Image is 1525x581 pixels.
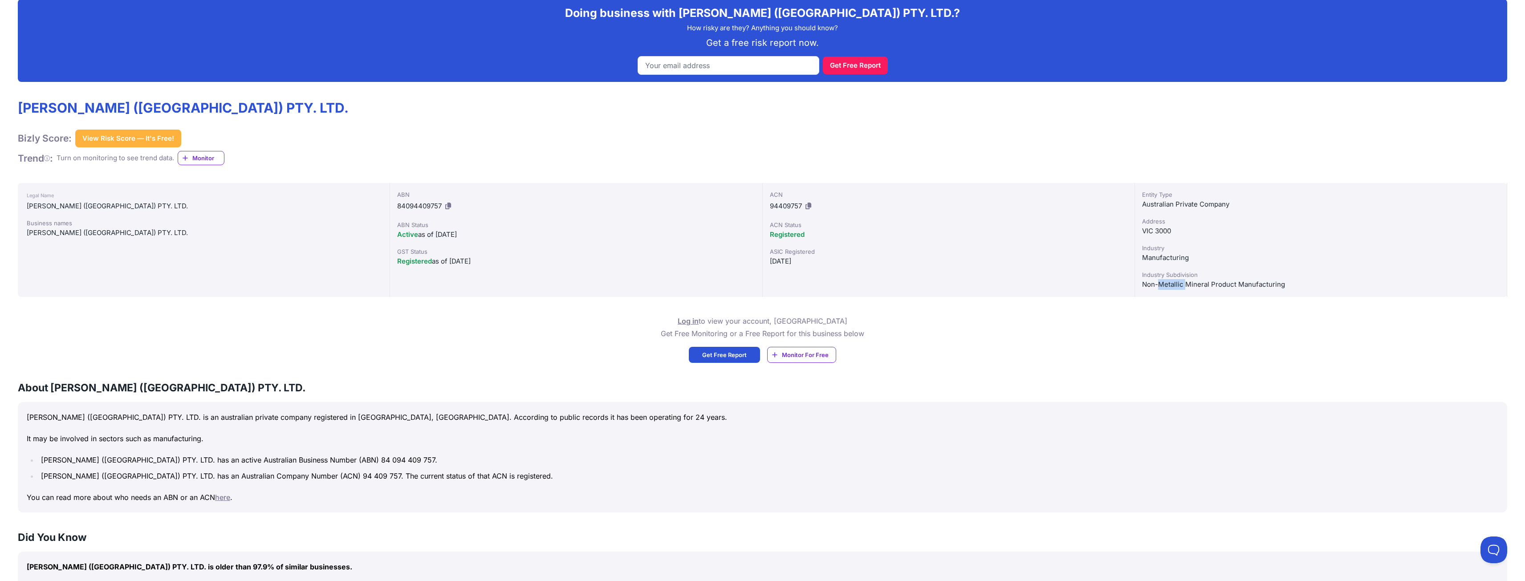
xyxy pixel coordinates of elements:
[18,152,53,164] h1: Trend :
[397,190,755,199] div: ABN
[57,153,174,163] div: Turn on monitoring to see trend data.
[767,347,836,363] a: Monitor For Free
[397,257,432,265] span: Registered
[178,151,224,165] a: Monitor
[27,491,1498,504] p: You can read more about who needs an ABN or an ACN .
[397,202,442,210] span: 84094409757
[770,256,1127,267] div: [DATE]
[18,132,72,144] h1: Bizly Score:
[27,201,381,211] div: [PERSON_NAME] ([GEOGRAPHIC_DATA]) PTY. LTD.
[27,190,381,201] div: Legal Name
[215,493,230,502] a: here
[702,350,747,359] span: Get Free Report
[1142,199,1500,210] div: Australian Private Company
[823,57,888,74] button: Get Free Report
[1142,226,1500,236] div: VIC 3000
[770,230,805,239] span: Registered
[27,219,381,228] div: Business names
[192,154,224,163] span: Monitor
[27,561,1498,573] p: [PERSON_NAME] ([GEOGRAPHIC_DATA]) PTY. LTD. is older than 97.9% of similar businesses.
[18,100,349,116] h1: [PERSON_NAME] ([GEOGRAPHIC_DATA]) PTY. LTD.
[397,229,755,240] div: as of [DATE]
[18,530,1507,544] h3: Did You Know
[25,23,1500,33] p: How risky are they? Anything you should know?
[661,315,864,340] p: to view your account, [GEOGRAPHIC_DATA] Get Free Monitoring or a Free Report for this business below
[1142,252,1500,263] div: Manufacturing
[770,202,802,210] span: 94409757
[25,6,1500,20] h2: Doing business with [PERSON_NAME] ([GEOGRAPHIC_DATA]) PTY. LTD.?
[1142,190,1500,199] div: Entity Type
[1142,279,1500,290] div: Non-Metallic Mineral Product Manufacturing
[38,470,1498,482] li: [PERSON_NAME] ([GEOGRAPHIC_DATA]) PTY. LTD. has an Australian Company Number (ACN) 94 409 757. Th...
[770,190,1127,199] div: ACN
[75,130,181,147] button: View Risk Score — It's Free!
[25,37,1500,49] p: Get a free risk report now.
[18,381,1507,395] h3: About [PERSON_NAME] ([GEOGRAPHIC_DATA]) PTY. LTD.
[397,256,755,267] div: as of [DATE]
[27,432,1498,445] p: It may be involved in sectors such as manufacturing.
[638,56,819,75] input: Your email address
[770,220,1127,229] div: ACN Status
[1142,217,1500,226] div: Address
[770,247,1127,256] div: ASIC Registered
[27,411,1498,423] p: [PERSON_NAME] ([GEOGRAPHIC_DATA]) PTY. LTD. is an australian private company registered in [GEOGR...
[1142,244,1500,252] div: Industry
[397,220,755,229] div: ABN Status
[1480,536,1507,563] iframe: Toggle Customer Support
[38,454,1498,466] li: [PERSON_NAME] ([GEOGRAPHIC_DATA]) PTY. LTD. has an active Australian Business Number (ABN) 84 094...
[678,317,699,325] a: Log in
[782,350,829,359] span: Monitor For Free
[397,247,755,256] div: GST Status
[397,230,418,239] span: Active
[689,347,760,363] a: Get Free Report
[27,228,381,238] div: [PERSON_NAME] ([GEOGRAPHIC_DATA]) PTY. LTD.
[1142,270,1500,279] div: Industry Subdivision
